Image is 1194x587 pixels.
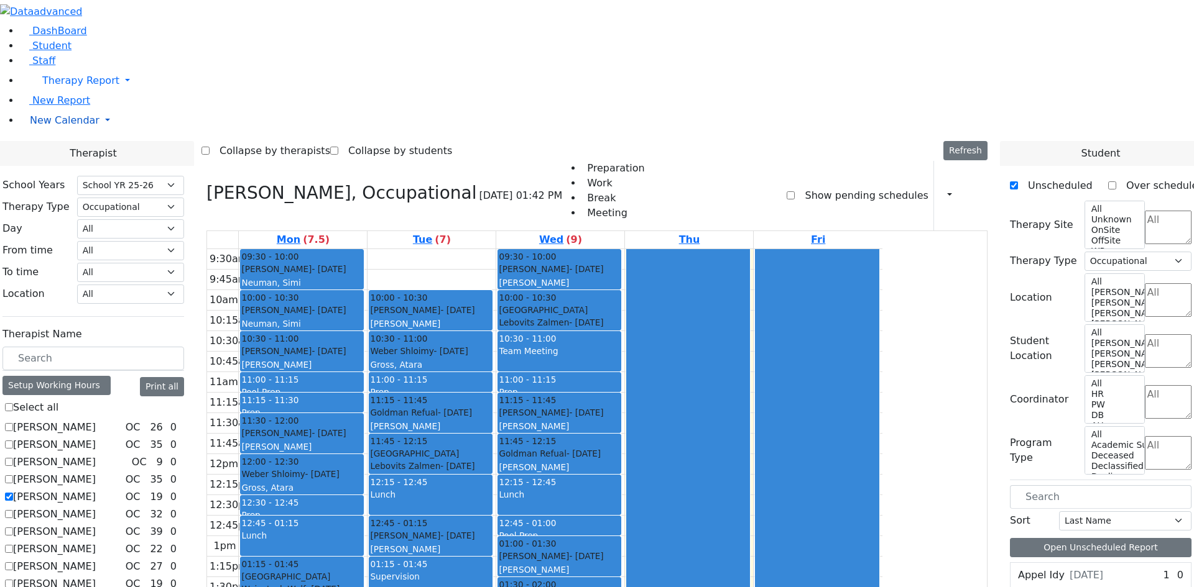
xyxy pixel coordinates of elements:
option: OnSite [1090,225,1137,235]
span: Staff [32,55,55,66]
span: 09:30 - 10:00 [241,250,298,263]
option: Unknown [1090,214,1137,225]
div: Goldman Refual [499,447,620,460]
div: Neuman, Simi [241,317,363,330]
label: (9) [566,232,582,247]
option: Declassified [1090,461,1137,471]
a: September 19, 2025 [808,231,828,248]
option: OffSite [1090,235,1137,246]
div: 0 [168,489,179,504]
label: Unscheduled [1018,176,1093,196]
div: OC [121,437,146,452]
div: [PERSON_NAME] [370,529,491,542]
label: [PERSON_NAME] [13,455,96,470]
span: - [DATE] [569,407,603,417]
div: OC [121,489,146,504]
div: [PERSON_NAME] [370,420,491,432]
div: Setup Working Hours [2,376,111,395]
a: September 15, 2025 [274,231,332,248]
li: Meeting [582,206,644,221]
label: [PERSON_NAME] [13,489,96,504]
span: 12:15 - 12:45 [370,477,427,487]
label: Location [1010,290,1052,305]
div: Supervision [370,570,491,583]
div: Pool Prep [241,386,363,398]
option: [PERSON_NAME] 4 [1090,348,1137,359]
span: 10:30 - 11:00 [370,332,427,345]
div: 0 [168,507,179,522]
div: OC [121,472,146,487]
li: Work [582,176,644,191]
div: 1pm [211,539,239,553]
option: Academic Support [1090,440,1137,450]
label: (7) [435,232,451,247]
li: Break [582,191,644,206]
div: Prep [370,386,491,398]
span: - [DATE] [312,346,346,356]
option: DB [1090,410,1137,421]
div: Setup [969,185,975,206]
option: [PERSON_NAME] 5 [1090,338,1137,348]
span: [GEOGRAPHIC_DATA] [241,570,330,583]
div: 9:30am [207,252,250,266]
a: Staff [20,55,55,66]
label: Select all [13,400,58,415]
option: All [1090,276,1137,287]
div: 0 [168,455,179,470]
div: [PERSON_NAME] [370,317,491,330]
a: New Calendar [20,108,1194,133]
label: From time [2,243,53,258]
div: [PERSON_NAME] [241,304,363,316]
div: Prep [241,509,363,521]
span: - [DATE] [434,346,468,356]
div: 35 [147,472,165,487]
div: 11:45am [207,436,257,451]
input: Search [2,347,184,370]
div: [PERSON_NAME] [370,543,491,555]
option: AH [1090,421,1137,431]
div: 0 [1175,568,1186,583]
div: Lunch [370,488,491,501]
div: Prep [241,406,363,419]
label: [PERSON_NAME] [13,507,96,522]
div: Report [958,185,964,206]
label: [PERSON_NAME] [13,524,96,539]
div: [PERSON_NAME] [499,550,620,562]
span: 10:00 - 10:30 [499,291,556,304]
option: [PERSON_NAME] 4 [1090,298,1137,308]
div: Weber Shloimy [370,345,491,357]
a: Student [20,40,72,52]
span: - [DATE] [312,428,346,438]
span: - [DATE] [569,264,603,274]
div: 35 [147,437,165,452]
div: 11am [207,375,241,389]
div: [PERSON_NAME] [370,304,491,316]
span: Student [32,40,72,52]
div: 9:45am [207,272,250,287]
label: Location [2,286,45,301]
div: Pool Prep [499,529,620,542]
span: 10:30 - 11:00 [499,334,556,344]
div: 12:45pm [207,518,257,533]
div: Gross, Atara [370,358,491,371]
input: Search [1010,485,1192,509]
option: [PERSON_NAME] 2 [1090,319,1137,329]
label: Sort [1010,513,1030,528]
span: 01:00 - 01:30 [499,537,556,550]
div: 10:45am [207,354,257,369]
div: [PERSON_NAME] [499,563,620,576]
div: [PERSON_NAME] [499,276,620,289]
span: Student [1081,146,1120,161]
div: 10:30am [207,334,257,348]
div: 26 [147,420,165,435]
span: [DATE] [1070,568,1103,583]
button: Refresh [943,141,988,160]
a: DashBoard [20,25,87,37]
span: 11:00 - 11:15 [370,375,427,385]
div: OC [121,524,146,539]
span: 11:15 - 11:30 [241,395,298,405]
div: [PERSON_NAME] [499,461,620,473]
a: New Report [20,94,90,106]
div: 0 [168,542,179,557]
label: Collapse by therapists [210,141,330,161]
